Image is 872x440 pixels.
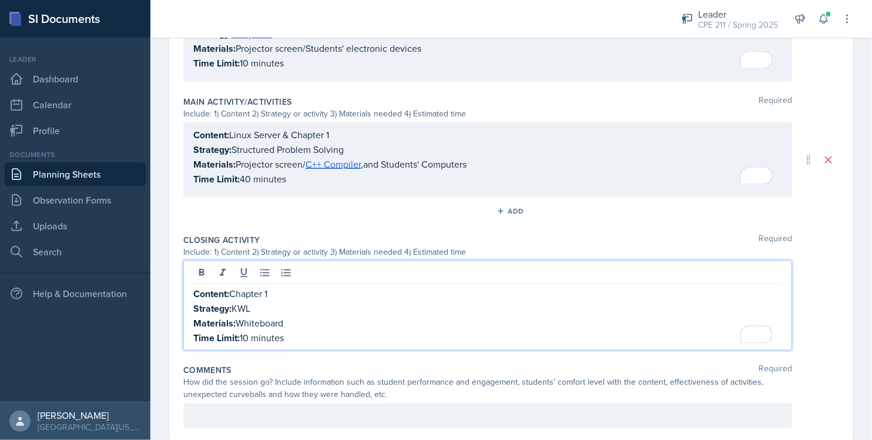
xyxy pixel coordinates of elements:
[193,128,229,142] strong: Content:
[193,172,782,186] p: 40 minutes
[759,96,792,108] span: Required
[183,96,291,108] label: Main Activity/Activities
[193,142,782,157] p: Structured Problem Solving
[193,128,782,142] p: Linux Server & Chapter 1
[492,202,531,220] button: Add
[193,158,236,171] strong: Materials:
[698,19,778,31] div: CPE 211 / Spring 2025
[183,376,792,401] div: How did the session go? Include information such as student performance and engagement, students'...
[193,12,782,71] div: To enrich screen reader interactions, please activate Accessibility in Grammarly extension settings
[5,149,146,160] div: Documents
[193,316,782,331] p: Whiteboard
[183,365,232,376] label: Comments
[193,41,782,56] p: Projector screen/Students' electronic devices
[759,365,792,376] span: Required
[5,240,146,264] a: Search
[5,67,146,91] a: Dashboard
[698,7,778,21] div: Leader
[193,172,240,186] strong: Time Limit:
[5,54,146,65] div: Leader
[193,143,232,156] strong: Strategy:
[193,128,782,186] div: To enrich screen reader interactions, please activate Accessibility in Grammarly extension settings
[499,206,524,216] div: Add
[306,158,361,171] a: C++ Compiler
[5,93,146,116] a: Calendar
[193,287,229,301] strong: Content:
[183,234,260,246] label: Closing Activity
[193,331,240,345] strong: Time Limit:
[38,421,141,433] div: [GEOGRAPHIC_DATA][US_STATE] in [GEOGRAPHIC_DATA]
[193,331,782,345] p: 10 minutes
[193,42,236,55] strong: Materials:
[193,286,782,301] p: Chapter 1
[193,302,232,315] strong: Strategy:
[193,56,240,70] strong: Time Limit:
[5,282,146,305] div: Help & Documentation
[5,214,146,238] a: Uploads
[183,108,792,120] div: Include: 1) Content 2) Strategy or activity 3) Materials needed 4) Estimated time
[38,409,141,421] div: [PERSON_NAME]
[5,119,146,142] a: Profile
[5,162,146,186] a: Planning Sheets
[183,246,792,258] div: Include: 1) Content 2) Strategy or activity 3) Materials needed 4) Estimated time
[193,157,782,172] p: Projector screen/ and Students' Computers
[193,316,236,330] strong: Materials:
[193,56,782,71] p: 10 minutes
[193,286,782,345] div: To enrich screen reader interactions, please activate Accessibility in Grammarly extension settings
[193,301,782,316] p: KWL
[759,234,792,246] span: Required
[5,188,146,212] a: Observation Forms
[306,158,363,171] u: ,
